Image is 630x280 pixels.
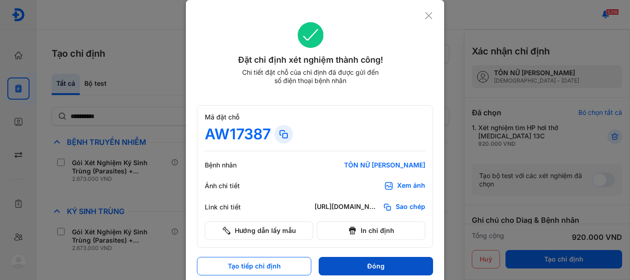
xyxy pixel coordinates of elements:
[319,257,433,275] button: Đóng
[315,161,425,169] div: TÔN NỮ [PERSON_NAME]
[197,257,311,275] button: Tạo tiếp chỉ định
[205,221,313,240] button: Hướng dẫn lấy mẫu
[315,203,379,212] div: [URL][DOMAIN_NAME]
[205,125,271,143] div: AW17387
[205,203,260,211] div: Link chi tiết
[397,181,425,191] div: Xem ảnh
[238,68,383,85] div: Chi tiết đặt chỗ của chỉ định đã được gửi đến số điện thoại bệnh nhân
[205,113,425,121] div: Mã đặt chỗ
[197,54,424,66] div: Đặt chỉ định xét nghiệm thành công!
[205,161,260,169] div: Bệnh nhân
[396,203,425,212] span: Sao chép
[317,221,425,240] button: In chỉ định
[205,182,260,190] div: Ảnh chi tiết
